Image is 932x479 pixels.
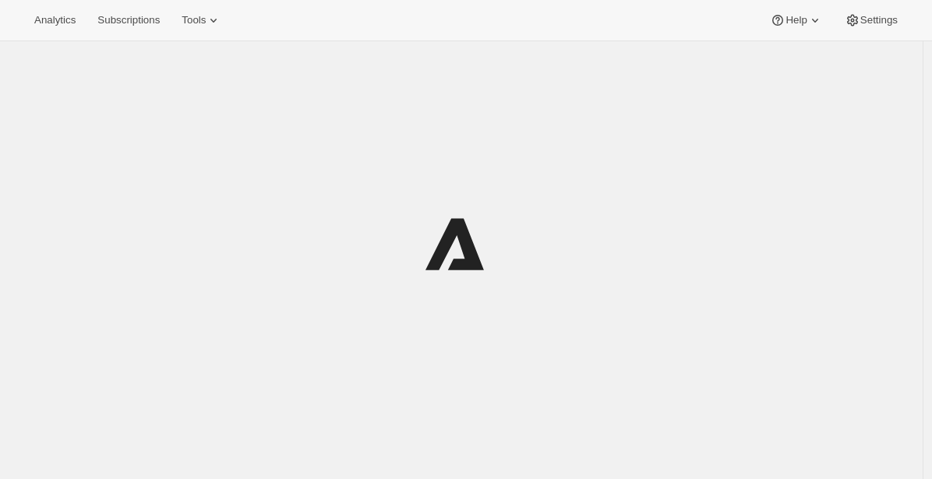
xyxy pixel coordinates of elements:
[34,14,76,26] span: Analytics
[860,14,898,26] span: Settings
[182,14,206,26] span: Tools
[835,9,907,31] button: Settings
[172,9,231,31] button: Tools
[97,14,160,26] span: Subscriptions
[785,14,807,26] span: Help
[761,9,831,31] button: Help
[88,9,169,31] button: Subscriptions
[25,9,85,31] button: Analytics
